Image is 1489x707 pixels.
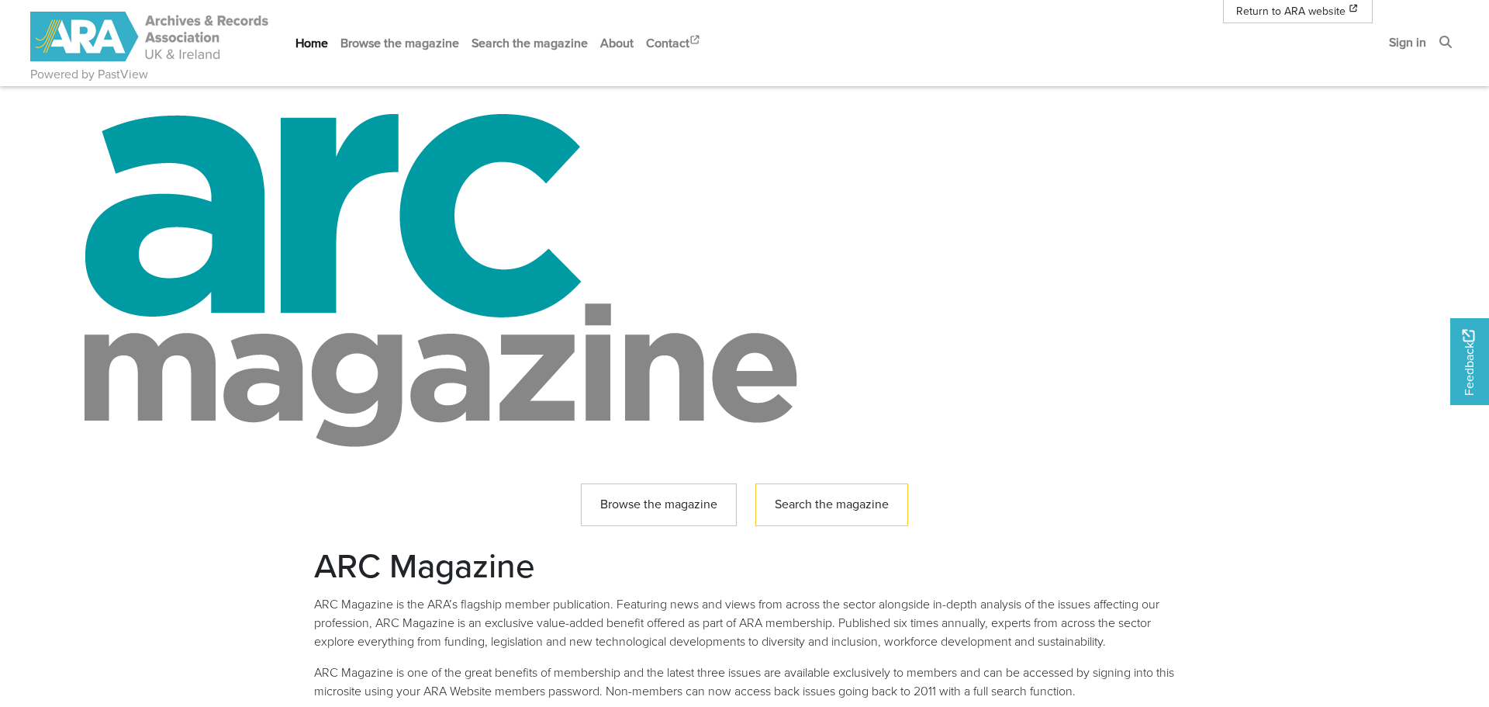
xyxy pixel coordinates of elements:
[465,23,594,64] a: Search the magazine
[314,664,1175,701] p: ARC Magazine is one of the great benefits of membership and the latest three issues are available...
[640,23,708,64] a: Contact
[1460,329,1478,395] span: Feedback
[30,65,148,84] a: Powered by PastView
[334,23,465,64] a: Browse the magazine
[581,483,737,526] a: Browse the magazine
[1383,22,1432,63] a: Sign in
[314,595,1175,651] p: ARC Magazine is the ARA’s flagship member publication. Featuring news and views from across the s...
[289,23,334,64] a: Home
[30,3,271,71] a: ARA - ARC Magazine | Powered by PastView logo
[594,23,640,64] a: About
[30,12,271,61] img: ARA - ARC Magazine | Powered by PastView
[755,483,908,526] a: Search the magazine
[1236,3,1346,19] span: Return to ARA website
[1450,318,1489,405] a: Would you like to provide feedback?
[314,545,1175,586] h2: ARC Magazine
